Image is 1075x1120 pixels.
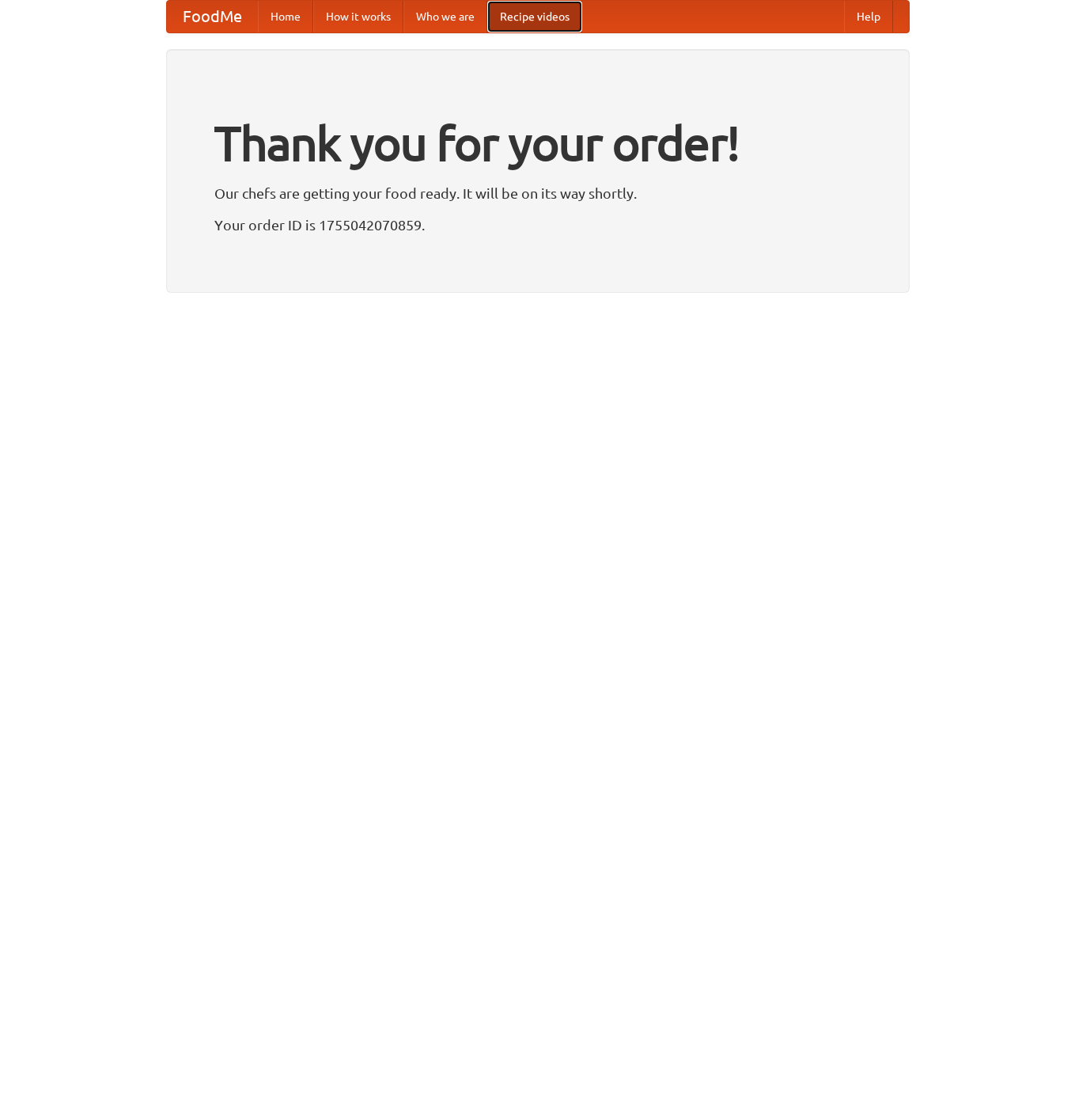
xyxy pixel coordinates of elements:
[258,1,313,32] a: Home
[214,181,861,205] p: Our chefs are getting your food ready. It will be on its way shortly.
[313,1,403,32] a: How it works
[487,1,582,32] a: Recipe videos
[844,1,893,32] a: Help
[167,1,258,32] a: FoodMe
[214,105,861,181] h1: Thank you for your order!
[403,1,487,32] a: Who we are
[214,213,861,237] p: Your order ID is 1755042070859.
